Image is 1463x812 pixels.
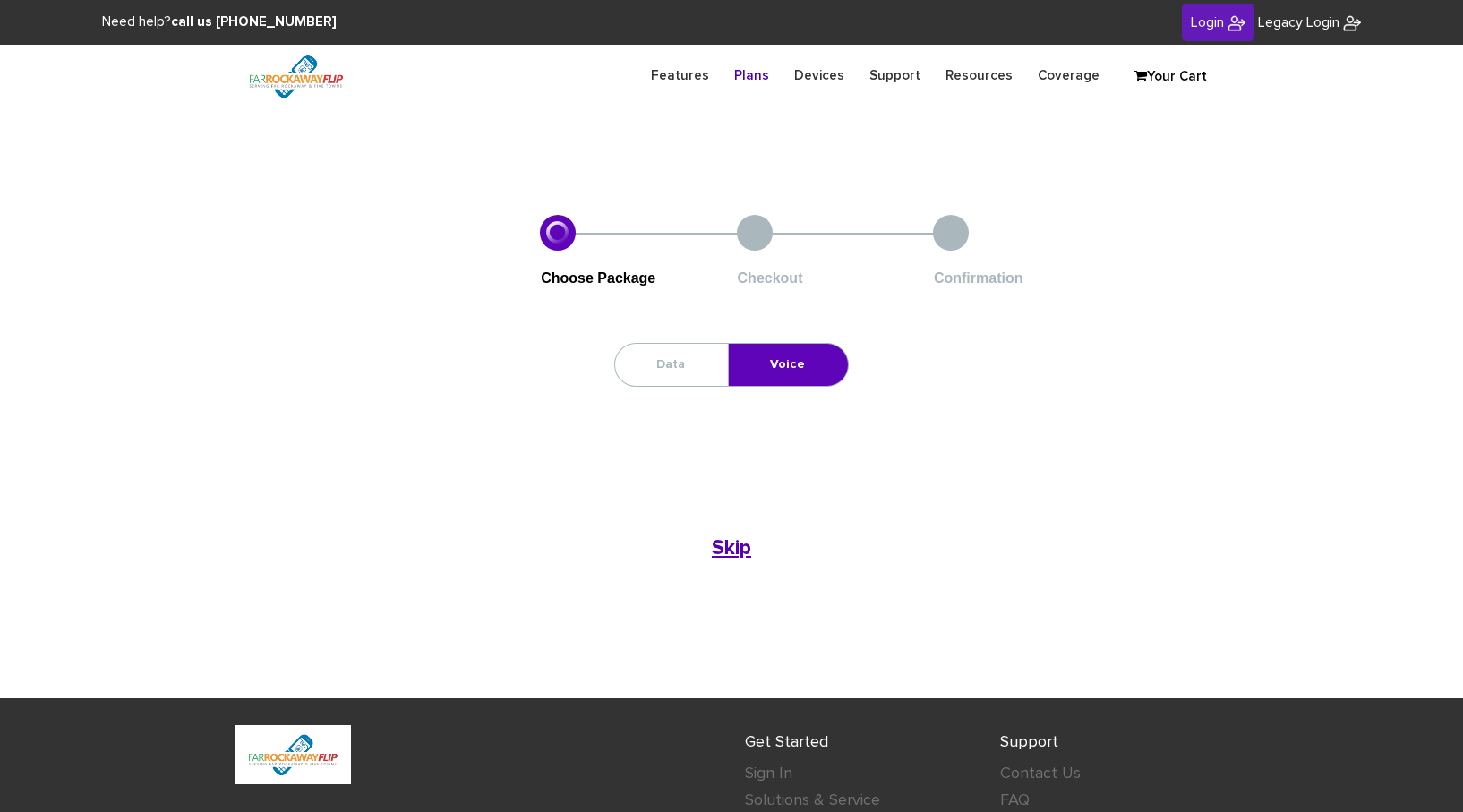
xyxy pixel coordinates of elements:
a: Support [857,58,933,93]
a: Sign In [745,765,792,782]
a: Data [615,344,726,386]
a: Resources [933,58,1025,93]
span: Login [1191,15,1224,30]
a: FAQ [1000,792,1030,808]
a: Plans [722,58,782,93]
a: Your Cart [1125,64,1215,90]
a: Legacy Login [1258,13,1361,33]
a: Solutions & Service [745,792,880,808]
span: Legacy Login [1258,15,1339,30]
strong: call us [PHONE_NUMBER] [171,15,337,29]
a: Contact Us [1000,765,1081,782]
span: Confirmation [934,270,1023,286]
h4: Support [1000,734,1228,752]
span: Choose Package [541,270,655,286]
a: Features [638,58,722,93]
span: Need help? [102,15,337,29]
img: FiveTownsFlip [1343,14,1361,32]
img: FiveTownsFlip [235,725,351,784]
a: Skip [680,538,783,559]
b: Skip [712,538,751,559]
a: Devices [782,58,857,93]
a: Coverage [1025,58,1112,93]
img: FiveTownsFlip [235,45,357,107]
h4: Get Started [745,734,973,752]
span: Checkout [738,270,803,286]
a: Voice [729,344,846,386]
img: FiveTownsFlip [1228,14,1245,32]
